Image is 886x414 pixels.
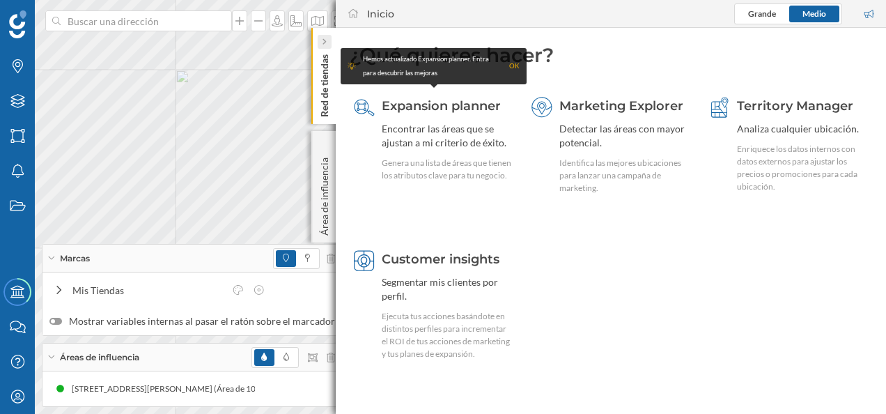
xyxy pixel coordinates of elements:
[531,97,552,118] img: explorer.svg
[382,98,501,114] span: Expansion planner
[559,98,683,114] span: Marketing Explorer
[382,275,513,303] div: Segmentar mis clientes por perfil.
[354,97,375,118] img: search-areas.svg
[72,382,334,396] div: [STREET_ADDRESS][PERSON_NAME] (Área de 1000 metros de radio)
[737,143,868,193] div: Enriquece los datos internos con datos externos para ajustar los precios o promociones para cada ...
[72,283,224,298] div: Mis Tiendas
[318,49,332,117] p: Red de tiendas
[354,250,375,271] img: customer-intelligence.svg
[363,52,502,80] div: Hemos actualizado Expansion planner. Entra para descubrir las mejoras
[382,252,499,267] span: Customer insights
[382,310,513,360] div: Ejecuta tus acciones basándote en distintos perfiles para incrementar el ROI de tus acciones de m...
[60,351,139,364] span: Áreas de influencia
[9,10,26,38] img: Geoblink Logo
[509,59,520,73] div: OK
[802,8,826,19] span: Medio
[318,152,332,236] p: Área de influencia
[737,98,853,114] span: Territory Manager
[28,10,77,22] span: Soporte
[350,42,872,68] div: ¿Qué quieres hacer?
[559,122,690,150] div: Detectar las áreas con mayor potencial.
[709,97,730,118] img: territory-manager.svg
[382,157,513,182] div: Genera una lista de áreas que tienen los atributos clave para tu negocio.
[60,252,90,265] span: Marcas
[49,314,335,328] label: Mostrar variables internas al pasar el ratón sobre el marcador
[382,122,513,150] div: Encontrar las áreas que se ajustan a mi criterio de éxito.
[748,8,776,19] span: Grande
[559,157,690,194] div: Identifica las mejores ubicaciones para lanzar una campaña de marketing.
[737,122,868,136] div: Analiza cualquier ubicación.
[367,7,394,21] div: Inicio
